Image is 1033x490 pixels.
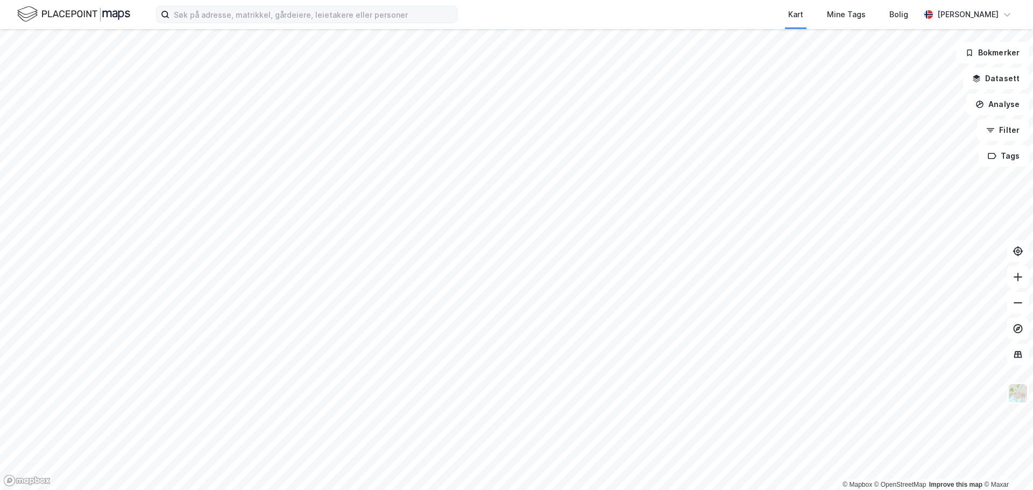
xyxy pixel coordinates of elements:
iframe: Chat Widget [979,438,1033,490]
div: Kontrollprogram for chat [979,438,1033,490]
div: [PERSON_NAME] [937,8,999,21]
div: Mine Tags [827,8,866,21]
div: Bolig [889,8,908,21]
img: logo.f888ab2527a4732fd821a326f86c7f29.svg [17,5,130,24]
div: Kart [788,8,803,21]
input: Søk på adresse, matrikkel, gårdeiere, leietakere eller personer [169,6,457,23]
